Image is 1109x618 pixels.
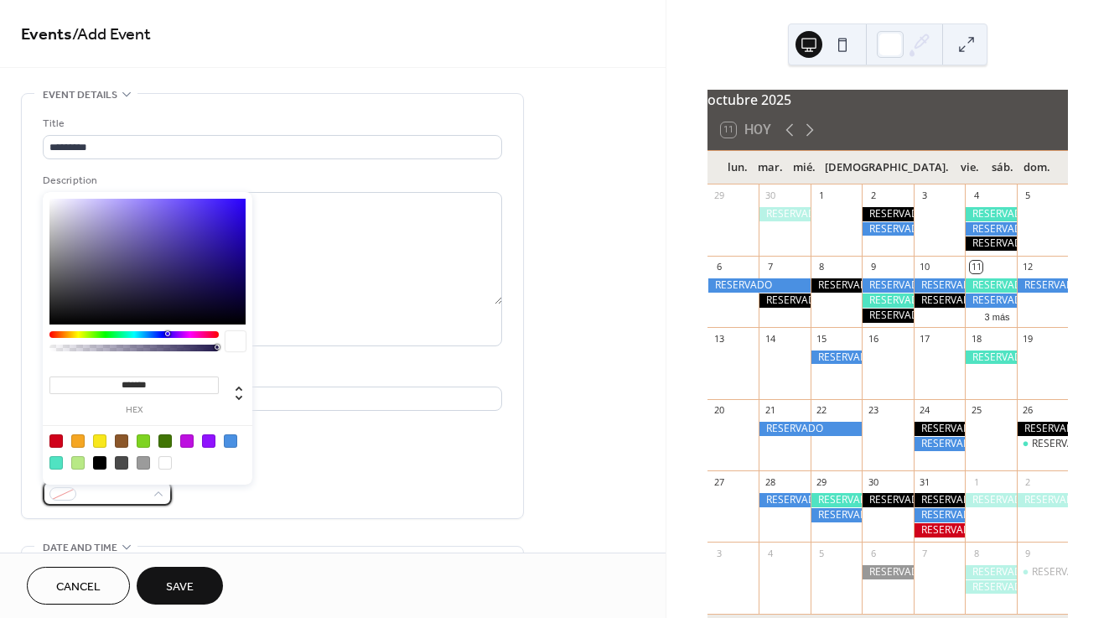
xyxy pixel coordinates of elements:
[965,565,1016,579] div: RESERVADO
[862,293,913,308] div: RESERVADO
[986,151,1019,184] div: sáb.
[56,579,101,596] span: Cancel
[965,293,1016,308] div: RESERVADO
[914,493,965,507] div: RESERVADO
[180,434,194,448] div: #BD10E0
[27,567,130,605] button: Cancel
[713,332,725,345] div: 13
[1017,437,1068,451] div: RESERVADO
[224,434,237,448] div: #4A90E2
[919,547,931,559] div: 7
[1019,151,1055,184] div: dom.
[914,508,965,522] div: RESERVADO
[862,309,913,323] div: RESERVADO
[914,437,965,451] div: RESERVADO
[759,207,810,221] div: RESERVADO
[43,115,499,132] div: Title
[816,190,828,202] div: 1
[965,236,1016,251] div: RESERVADO
[965,222,1016,236] div: RESERVADO
[1022,404,1034,417] div: 26
[202,434,215,448] div: #9013FE
[816,404,828,417] div: 22
[862,493,913,507] div: RESERVADO
[862,565,913,579] div: RESERVADO
[1017,278,1068,293] div: RESERVADO
[43,86,117,104] span: Event details
[919,475,931,488] div: 31
[72,18,151,51] span: / Add Event
[759,422,862,436] div: RESERVADO
[764,475,776,488] div: 28
[919,261,931,273] div: 10
[1017,565,1068,579] div: RESERVADO
[71,456,85,470] div: #B8E986
[867,475,879,488] div: 30
[754,151,787,184] div: mar.
[137,456,150,470] div: #9B9B9B
[862,278,913,293] div: RESERVADO
[115,456,128,470] div: #4A4A4A
[919,190,931,202] div: 3
[914,523,965,538] div: RESERVADO
[49,406,219,415] label: hex
[43,366,499,384] div: Location
[721,151,754,184] div: lun.
[1022,475,1034,488] div: 2
[965,278,1016,293] div: RESERVADO
[713,404,725,417] div: 20
[965,351,1016,365] div: RESERVADO
[919,332,931,345] div: 17
[1022,332,1034,345] div: 19
[1017,422,1068,436] div: RESERVADO
[713,475,725,488] div: 27
[867,404,879,417] div: 23
[1032,437,1089,451] div: RESERVADO
[764,190,776,202] div: 30
[764,261,776,273] div: 7
[137,567,223,605] button: Save
[862,222,913,236] div: RESERVADO
[764,404,776,417] div: 21
[867,190,879,202] div: 2
[821,151,953,184] div: [DEMOGRAPHIC_DATA].
[713,547,725,559] div: 3
[914,422,965,436] div: RESERVADO
[1022,190,1034,202] div: 5
[759,493,810,507] div: RESERVADO
[93,434,106,448] div: #F8E71C
[71,434,85,448] div: #F5A623
[93,456,106,470] div: #000000
[787,151,821,184] div: mié.
[816,332,828,345] div: 15
[764,547,776,559] div: 4
[816,475,828,488] div: 29
[811,508,862,522] div: RESERVADO
[914,293,965,308] div: RESERVADO
[21,18,72,51] a: Events
[965,207,1016,221] div: RESERVADO
[1017,493,1068,507] div: RESERVADO
[867,547,879,559] div: 6
[970,190,982,202] div: 4
[978,309,1017,323] button: 3 más
[970,547,982,559] div: 8
[713,190,725,202] div: 29
[965,580,1016,595] div: RESERVADO
[764,332,776,345] div: 14
[867,261,879,273] div: 9
[707,278,811,293] div: RESERVADO
[1022,547,1034,559] div: 9
[816,547,828,559] div: 5
[43,539,117,557] span: Date and time
[115,434,128,448] div: #8B572A
[713,261,725,273] div: 6
[867,332,879,345] div: 16
[953,151,987,184] div: vie.
[970,404,982,417] div: 25
[49,434,63,448] div: #D0021B
[43,172,499,190] div: Description
[707,90,1068,110] div: octubre 2025
[919,404,931,417] div: 24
